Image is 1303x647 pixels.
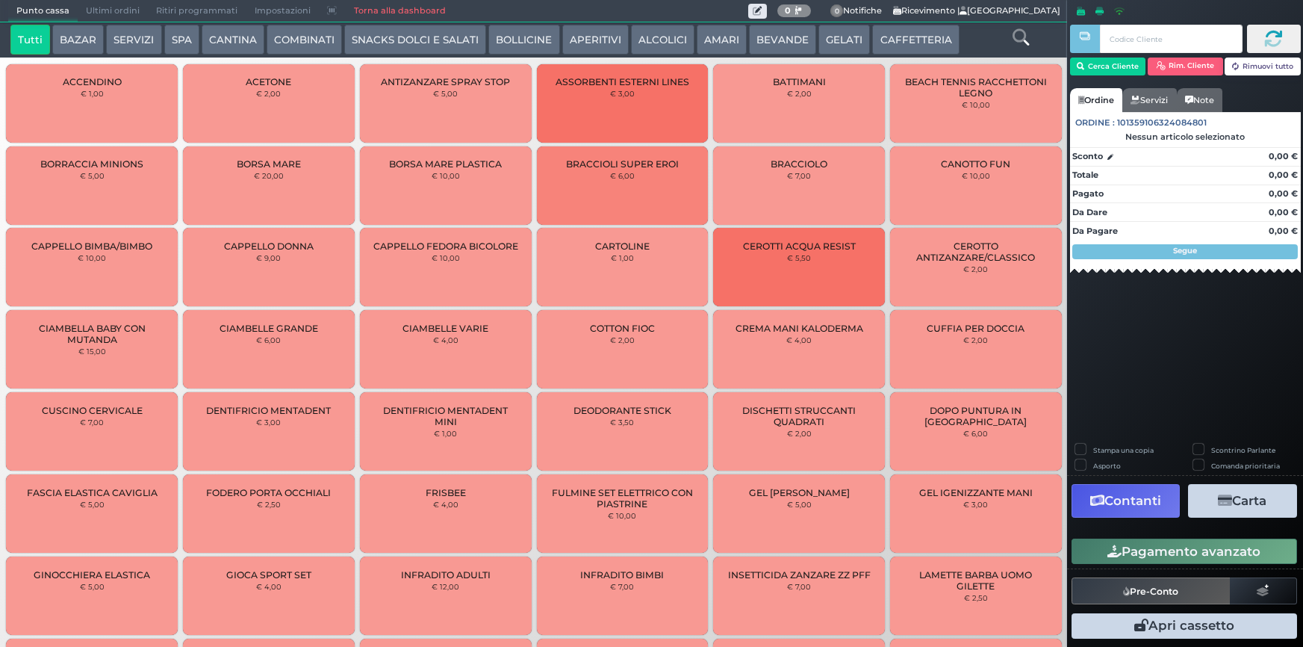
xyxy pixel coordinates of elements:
[8,1,78,22] span: Punto cassa
[1188,484,1296,518] button: Carta
[226,569,311,581] span: GIOCA SPORT SET
[401,569,491,581] span: INFRADITO ADULTI
[1072,150,1103,163] strong: Sconto
[206,405,331,416] span: DENTIFRICIO MENTADENT
[63,76,122,87] span: ACCENDINO
[1148,58,1223,75] button: Rim. Cliente
[726,405,872,427] span: DISCHETTI STRUCCANTI QUADRATI
[830,4,844,18] span: 0
[1072,539,1297,564] button: Pagamento avanzato
[903,569,1049,592] span: LAMETTE BARBA UOMO GILETTE
[345,1,453,22] a: Torna alla dashboard
[566,158,679,170] span: BRACCIOLI SUPER EROI
[10,25,50,55] button: Tutti
[344,25,486,55] button: SNACKS DOLCI E SALATI
[573,405,671,416] span: DEODORANTE STICK
[595,241,650,252] span: CARTOLINE
[432,171,460,180] small: € 10,00
[964,593,988,602] small: € 2,50
[963,500,988,509] small: € 3,00
[1269,170,1298,180] strong: 0,00 €
[27,487,158,498] span: FASCIA ELASTICA CAVIGLIA
[78,253,106,262] small: € 10,00
[81,89,104,98] small: € 1,00
[787,500,812,509] small: € 5,00
[1269,151,1298,161] strong: 0,00 €
[549,487,695,510] span: FULMINE SET ELETTRICO CON PIASTRINE
[78,347,106,356] small: € 15,00
[611,253,634,262] small: € 1,00
[771,158,827,170] span: BRACCIOLO
[903,241,1049,263] span: CEROTTO ANTIZANZARE/CLASSICO
[728,569,871,581] span: INSETTICIDA ZANZARE ZZ PFF
[786,335,812,344] small: € 4,00
[42,405,143,416] span: CUSCINO CERVICALE
[787,253,811,262] small: € 5,50
[580,569,664,581] span: INFRADITO BIMBI
[1072,170,1098,180] strong: Totale
[1177,88,1222,112] a: Note
[246,1,319,22] span: Impostazioni
[80,582,105,591] small: € 5,00
[1070,131,1301,142] div: Nessun articolo selezionato
[426,487,466,498] span: FRISBEE
[202,25,264,55] button: CANTINA
[389,158,502,170] span: BORSA MARE PLASTICA
[206,487,331,498] span: FODERO PORTA OCCHIALI
[267,25,342,55] button: COMBINATI
[736,323,863,334] span: CREMA MANI KALODERMA
[785,5,791,16] b: 0
[256,418,281,427] small: € 3,00
[787,89,812,98] small: € 2,00
[488,25,559,55] button: BOLLICINE
[164,25,199,55] button: SPA
[257,500,281,509] small: € 2,50
[34,569,150,581] span: GINOCCHIERA ELASTICA
[433,335,458,344] small: € 4,00
[78,1,148,22] span: Ultimi ordini
[1072,188,1104,199] strong: Pagato
[610,418,634,427] small: € 3,50
[562,25,629,55] button: APERITIVI
[80,500,105,509] small: € 5,00
[1225,58,1300,75] button: Rimuovi tutto
[773,76,826,87] span: BATTIMANI
[608,511,636,520] small: € 10,00
[927,323,1024,334] span: CUFFIA PER DOCCIA
[148,1,246,22] span: Ritiri programmati
[962,171,990,180] small: € 10,00
[787,582,811,591] small: € 7,00
[254,171,284,180] small: € 20,00
[434,429,457,438] small: € 1,00
[963,335,988,344] small: € 2,00
[433,89,458,98] small: € 5,00
[743,241,856,252] span: CEROTTI ACQUA RESIST
[19,323,165,345] span: CIAMBELLA BABY CON MUTANDA
[749,25,816,55] button: BEVANDE
[106,25,161,55] button: SERVIZI
[1211,445,1275,455] label: Scontrino Parlante
[610,582,634,591] small: € 7,00
[224,241,314,252] span: CAPPELLO DONNA
[433,500,458,509] small: € 4,00
[402,323,488,334] span: CIAMBELLE VARIE
[1075,117,1115,129] span: Ordine :
[941,158,1010,170] span: CANOTTO FUN
[40,158,143,170] span: BORRACCIA MINIONS
[1070,58,1145,75] button: Cerca Cliente
[590,323,655,334] span: COTTON FIOC
[1072,484,1180,518] button: Contanti
[1072,613,1297,639] button: Apri cassetto
[749,487,850,498] span: GEL [PERSON_NAME]
[1072,226,1118,236] strong: Da Pagare
[610,335,635,344] small: € 2,00
[432,253,460,262] small: € 10,00
[556,76,689,87] span: ASSORBENTI ESTERNI LINES
[220,323,318,334] span: CIAMBELLE GRANDE
[872,25,959,55] button: CAFFETTERIA
[631,25,694,55] button: ALCOLICI
[52,25,104,55] button: BAZAR
[80,171,105,180] small: € 5,00
[256,582,282,591] small: € 4,00
[1100,25,1243,53] input: Codice Cliente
